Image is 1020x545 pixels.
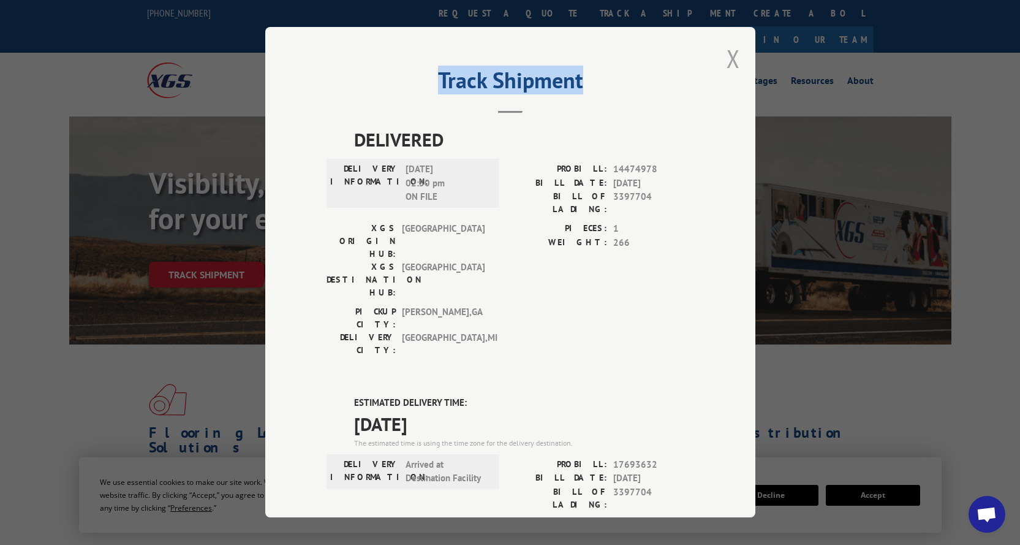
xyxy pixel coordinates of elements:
[613,486,694,511] span: 3397704
[327,332,396,357] label: DELIVERY CITY:
[402,332,485,357] span: [GEOGRAPHIC_DATA] , MI
[510,458,607,472] label: PROBILL:
[402,306,485,332] span: [PERSON_NAME] , GA
[354,126,694,154] span: DELIVERED
[510,163,607,177] label: PROBILL:
[613,472,694,486] span: [DATE]
[354,397,694,411] label: ESTIMATED DELIVERY TIME:
[969,496,1005,533] div: Open chat
[402,223,485,261] span: [GEOGRAPHIC_DATA]
[613,458,694,472] span: 17693632
[354,410,694,438] span: [DATE]
[510,223,607,237] label: PIECES:
[510,177,607,191] label: BILL DATE:
[406,163,488,205] span: [DATE] 02:50 pm ON FILE
[406,458,488,486] span: Arrived at Destination Facility
[613,223,694,237] span: 1
[510,191,607,216] label: BILL OF LADING:
[727,42,740,75] button: Close modal
[510,472,607,486] label: BILL DATE:
[613,163,694,177] span: 14474978
[327,306,396,332] label: PICKUP CITY:
[402,261,485,300] span: [GEOGRAPHIC_DATA]
[613,191,694,216] span: 3397704
[613,177,694,191] span: [DATE]
[330,458,399,486] label: DELIVERY INFORMATION:
[327,223,396,261] label: XGS ORIGIN HUB:
[510,236,607,250] label: WEIGHT:
[354,438,694,449] div: The estimated time is using the time zone for the delivery destination.
[613,236,694,250] span: 266
[510,486,607,511] label: BILL OF LADING:
[330,163,399,205] label: DELIVERY INFORMATION:
[327,72,694,95] h2: Track Shipment
[327,261,396,300] label: XGS DESTINATION HUB:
